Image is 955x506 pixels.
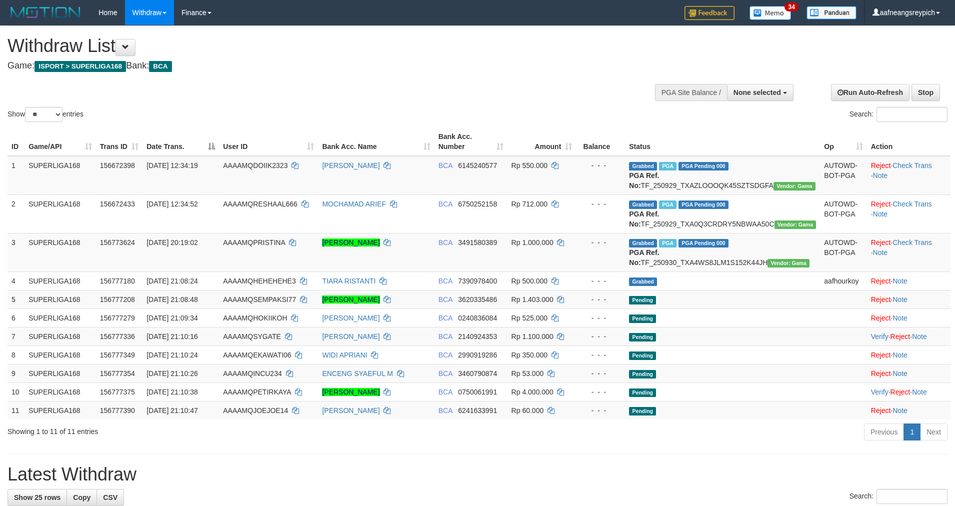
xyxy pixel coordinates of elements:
label: Search: [849,489,947,504]
span: Rp 53.000 [511,369,544,377]
span: BCA [438,406,452,414]
div: PGA Site Balance / [655,84,727,101]
td: SUPERLIGA168 [24,382,96,401]
span: Marked by aafsoycanthlai [659,162,676,170]
span: Grabbed [629,200,657,209]
span: Grabbed [629,239,657,247]
span: 156777208 [100,295,135,303]
a: Show 25 rows [7,489,67,506]
td: AUTOWD-BOT-PGA [820,156,866,195]
td: 8 [7,345,24,364]
span: [DATE] 21:08:24 [146,277,197,285]
label: Search: [849,107,947,122]
span: Copy [73,493,90,501]
a: ENCENG SYAEFUL M [322,369,393,377]
b: PGA Ref. No: [629,210,659,228]
span: None selected [733,88,781,96]
span: AAAAMQPETIRKAYA [223,388,291,396]
a: Reject [871,161,891,169]
a: Note [892,295,907,303]
span: Copy 0750061991 to clipboard [458,388,497,396]
span: BCA [438,332,452,340]
a: Note [892,406,907,414]
span: Marked by aafsoycanthlai [659,239,676,247]
a: Previous [864,423,904,440]
span: 156773624 [100,238,135,246]
a: Note [912,388,927,396]
a: Reject [871,238,891,246]
td: TF_250930_TXA4WS8JLM1S152K44JH [625,233,820,271]
span: Copy 7390978400 to clipboard [458,277,497,285]
span: 156777336 [100,332,135,340]
a: Verify [871,388,888,396]
span: Pending [629,296,656,304]
span: Copy 6145240577 to clipboard [458,161,497,169]
a: [PERSON_NAME] [322,314,379,322]
span: Rp 1.100.000 [511,332,553,340]
span: 156672398 [100,161,135,169]
h4: Game: Bank: [7,61,626,71]
td: 11 [7,401,24,419]
th: Op: activate to sort column ascending [820,127,866,156]
img: Feedback.jpg [684,6,734,20]
span: Vendor URL: https://trx31.1velocity.biz [773,182,815,190]
span: [DATE] 20:19:02 [146,238,197,246]
span: BCA [438,238,452,246]
img: Button%20Memo.svg [749,6,791,20]
a: Next [920,423,947,440]
td: · [867,271,950,290]
td: · [867,345,950,364]
span: Rp 1.403.000 [511,295,553,303]
img: MOTION_logo.png [7,5,83,20]
td: SUPERLIGA168 [24,156,96,195]
td: 2 [7,194,24,233]
td: TF_250929_TXA0Q3CRDRY5NBWAA50C [625,194,820,233]
span: AAAAMQINCU234 [223,369,281,377]
td: 6 [7,308,24,327]
span: [DATE] 21:10:38 [146,388,197,396]
a: Stop [911,84,940,101]
span: 156777279 [100,314,135,322]
td: SUPERLIGA168 [24,271,96,290]
a: Note [892,314,907,322]
td: · · [867,382,950,401]
td: SUPERLIGA168 [24,233,96,271]
span: AAAAMQSYGATE [223,332,281,340]
a: Reject [890,388,910,396]
a: Note [873,248,888,256]
span: [DATE] 21:08:48 [146,295,197,303]
th: Balance [576,127,625,156]
span: AAAAMQHEHEHEHE3 [223,277,295,285]
h1: Withdraw List [7,36,626,56]
a: WIDI APRIANI [322,351,367,359]
span: AAAAMQRESHAAL666 [223,200,297,208]
span: Vendor URL: https://trx31.1velocity.biz [774,220,816,229]
span: BCA [438,295,452,303]
select: Showentries [25,107,62,122]
a: [PERSON_NAME] [322,332,379,340]
span: 34 [784,2,798,11]
td: SUPERLIGA168 [24,308,96,327]
a: Run Auto-Refresh [831,84,909,101]
a: Check Trans [892,238,932,246]
a: TIARA RISTANTI [322,277,375,285]
span: Copy 2140924353 to clipboard [458,332,497,340]
div: - - - [580,313,621,323]
a: [PERSON_NAME] [322,295,379,303]
span: PGA Pending [678,162,728,170]
span: Copy 2990919286 to clipboard [458,351,497,359]
div: - - - [580,294,621,304]
th: User ID: activate to sort column ascending [219,127,318,156]
th: Bank Acc. Number: activate to sort column ascending [434,127,507,156]
span: 156777390 [100,406,135,414]
div: - - - [580,405,621,415]
span: Pending [629,407,656,415]
span: Pending [629,333,656,341]
td: SUPERLIGA168 [24,401,96,419]
div: - - - [580,368,621,378]
div: - - - [580,387,621,397]
b: PGA Ref. No: [629,171,659,189]
a: 1 [903,423,920,440]
span: Rp 350.000 [511,351,547,359]
a: [PERSON_NAME] [322,388,379,396]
